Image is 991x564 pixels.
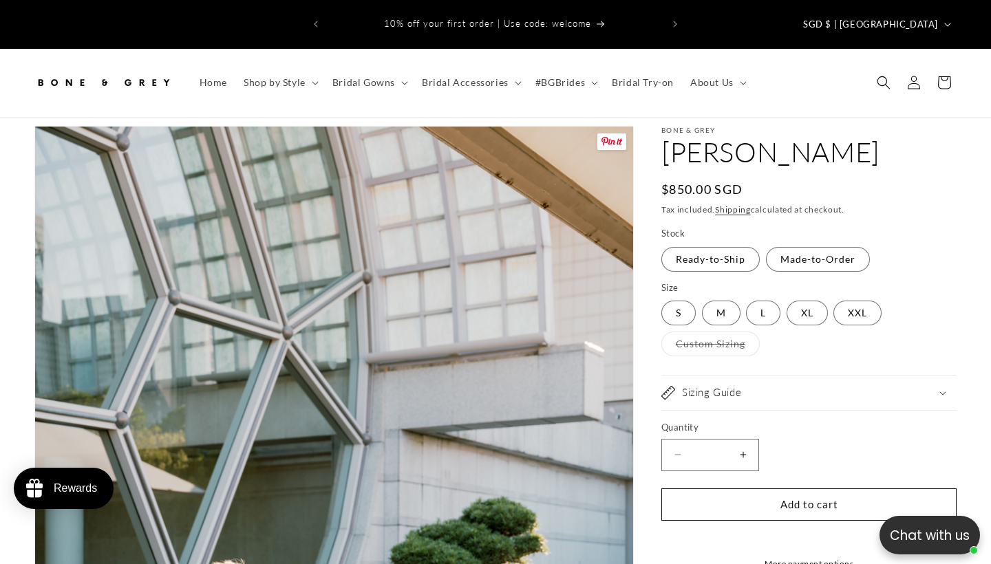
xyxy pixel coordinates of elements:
[690,76,734,89] span: About Us
[715,204,751,215] a: Shipping
[191,68,235,97] a: Home
[661,180,743,199] span: $850.00 SGD
[766,247,870,272] label: Made-to-Order
[324,68,414,97] summary: Bridal Gowns
[880,516,980,554] button: Open chatbox
[661,134,957,170] h1: [PERSON_NAME]
[422,76,509,89] span: Bridal Accessories
[661,203,957,217] div: Tax included. calculated at checkout.
[661,421,957,435] label: Quantity
[235,68,324,97] summary: Shop by Style
[682,68,752,97] summary: About Us
[332,76,395,89] span: Bridal Gowns
[682,386,741,400] h2: Sizing Guide
[795,11,957,37] button: SGD $ | [GEOGRAPHIC_DATA]
[34,67,172,98] img: Bone and Grey Bridal
[535,76,585,89] span: #BGBrides
[803,18,938,32] span: SGD $ | [GEOGRAPHIC_DATA]
[200,76,227,89] span: Home
[869,67,899,98] summary: Search
[414,68,527,97] summary: Bridal Accessories
[661,281,680,295] legend: Size
[661,488,957,521] button: Add to cart
[661,376,957,410] summary: Sizing Guide
[660,11,690,37] button: Next announcement
[661,247,760,272] label: Ready-to-Ship
[661,301,696,325] label: S
[702,301,740,325] label: M
[384,18,591,29] span: 10% off your first order | Use code: welcome
[527,68,604,97] summary: #BGBrides
[880,525,980,545] p: Chat with us
[787,301,828,325] label: XL
[661,126,957,134] p: Bone & Grey
[30,63,178,103] a: Bone and Grey Bridal
[746,301,780,325] label: L
[661,227,686,241] legend: Stock
[833,301,882,325] label: XXL
[301,11,331,37] button: Previous announcement
[612,76,674,89] span: Bridal Try-on
[661,332,760,356] label: Custom Sizing
[54,482,97,495] div: Rewards
[604,68,682,97] a: Bridal Try-on
[244,76,306,89] span: Shop by Style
